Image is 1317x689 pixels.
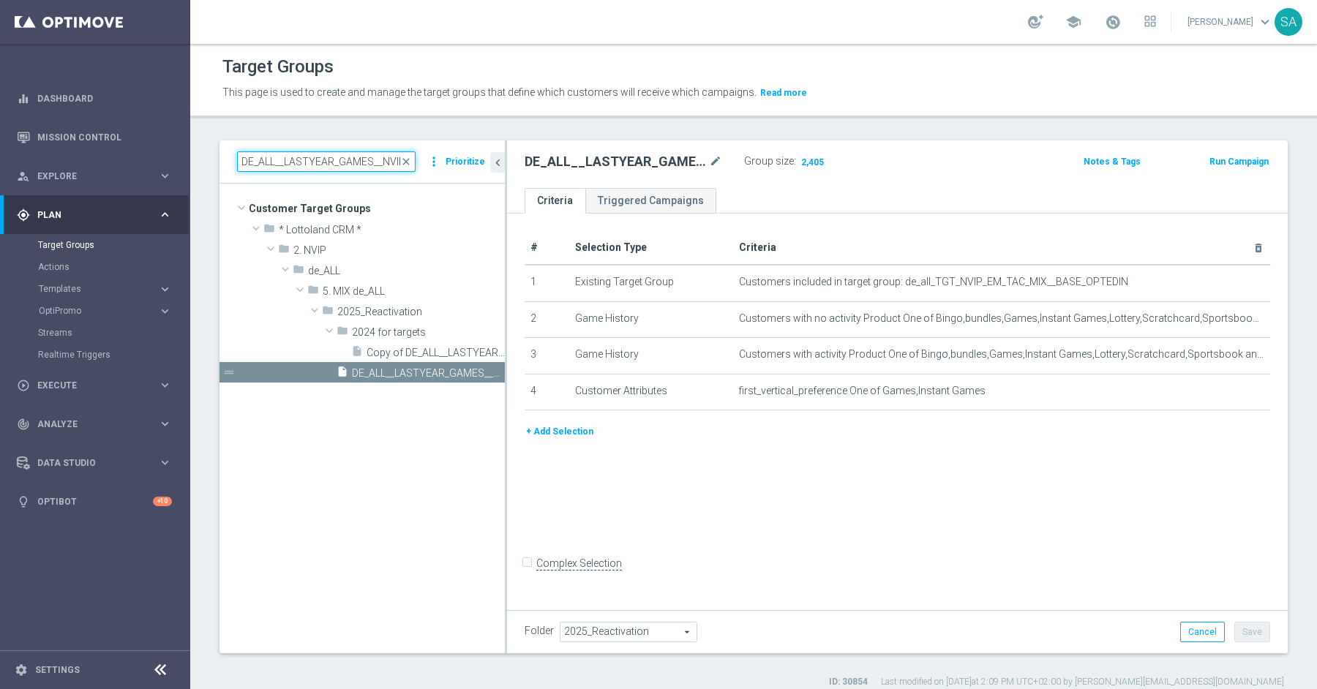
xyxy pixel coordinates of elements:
i: more_vert [427,151,441,172]
span: Criteria [739,241,776,253]
div: SA [1275,8,1302,36]
button: Templates keyboard_arrow_right [38,283,173,295]
label: Group size [744,155,794,167]
td: Existing Target Group [569,265,733,301]
a: Target Groups [38,239,152,251]
span: de_ALL [308,265,505,277]
a: [PERSON_NAME]keyboard_arrow_down [1186,11,1275,33]
a: Actions [38,261,152,273]
span: OptiPromo [39,306,143,315]
i: equalizer [17,92,30,105]
div: OptiPromo [39,306,158,315]
span: Data Studio [37,459,158,467]
label: ID: 30854 [829,676,868,688]
button: play_circle_outline Execute keyboard_arrow_right [16,380,173,391]
i: insert_drive_file [351,345,363,362]
i: keyboard_arrow_right [158,378,172,392]
div: Actions [38,256,189,278]
button: OptiPromo keyboard_arrow_right [38,305,173,317]
i: person_search [17,170,30,183]
i: folder [307,284,319,301]
button: Save [1234,622,1270,642]
span: Customers included in target group: de_all_TGT_NVIP_EM_TAC_MIX__BASE_OPTEDIN [739,276,1128,288]
h1: Target Groups [222,56,334,78]
i: mode_edit [709,153,722,170]
span: * Lottoland CRM * [279,224,505,236]
button: Cancel [1180,622,1225,642]
button: Notes & Tags [1082,154,1142,170]
span: Analyze [37,420,158,429]
i: keyboard_arrow_right [158,417,172,431]
span: close [400,156,412,167]
button: Read more [759,85,808,101]
label: Complex Selection [536,557,622,571]
span: Customers with no activity Product One of Bingo,bundles,Games,Instant Games,Lottery,Scratchcard,S... [739,312,1264,325]
i: lightbulb [17,495,30,508]
button: lightbulb Optibot +10 [16,496,173,508]
a: Optibot [37,482,153,521]
div: Templates [38,278,189,300]
button: Run Campaign [1208,154,1270,170]
i: gps_fixed [17,208,30,222]
i: keyboard_arrow_right [158,282,172,296]
span: Explore [37,172,158,181]
div: Mission Control [17,118,172,157]
button: Prioritize [443,152,487,172]
i: keyboard_arrow_right [158,169,172,183]
td: 2 [525,301,569,338]
span: first_vertical_preference One of Games,Instant Games [739,385,986,397]
span: 2. NVIP [293,244,505,257]
button: person_search Explore keyboard_arrow_right [16,170,173,182]
span: Plan [37,211,158,219]
button: track_changes Analyze keyboard_arrow_right [16,418,173,430]
i: chevron_left [491,156,505,170]
span: 2,405 [800,157,825,170]
i: track_changes [17,418,30,431]
i: play_circle_outline [17,379,30,392]
div: Optibot [17,482,172,521]
button: equalizer Dashboard [16,93,173,105]
th: Selection Type [569,231,733,265]
i: folder [293,263,304,280]
span: keyboard_arrow_down [1257,14,1273,30]
span: 2025_Reactivation [337,306,505,318]
span: This page is used to create and manage the target groups that define which customers will receive... [222,86,757,98]
button: Mission Control [16,132,173,143]
td: Game History [569,301,733,338]
i: keyboard_arrow_right [158,208,172,222]
span: DE_ALL__LASTYEAR_GAMES__NVIP_EMA_TAC_MIX [352,367,505,380]
div: Dashboard [17,79,172,118]
td: Customer Attributes [569,374,733,410]
div: Streams [38,322,189,344]
button: + Add Selection [525,423,595,440]
i: insert_drive_file [337,366,348,383]
div: Target Groups [38,234,189,256]
button: Data Studio keyboard_arrow_right [16,457,173,469]
i: folder [337,325,348,342]
span: Customer Target Groups [249,198,505,219]
input: Quick find group or folder [237,151,416,172]
span: school [1065,14,1081,30]
a: Criteria [525,188,585,214]
div: Data Studio [17,456,158,470]
a: Dashboard [37,79,172,118]
div: Plan [17,208,158,222]
i: keyboard_arrow_right [158,456,172,470]
a: Mission Control [37,118,172,157]
i: settings [15,663,28,677]
h2: DE_ALL__LASTYEAR_GAMES__NVIP_EMA_TAC_MIX [525,153,706,170]
button: chevron_left [490,152,505,173]
i: folder [278,243,290,260]
label: Folder [525,625,554,637]
div: Realtime Triggers [38,344,189,366]
label: : [794,155,796,167]
div: OptiPromo [38,300,189,322]
span: Copy of DE_ALL__LASTYEAR_GAMES__NVIP_EMA_TAC_MIX [367,347,505,359]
